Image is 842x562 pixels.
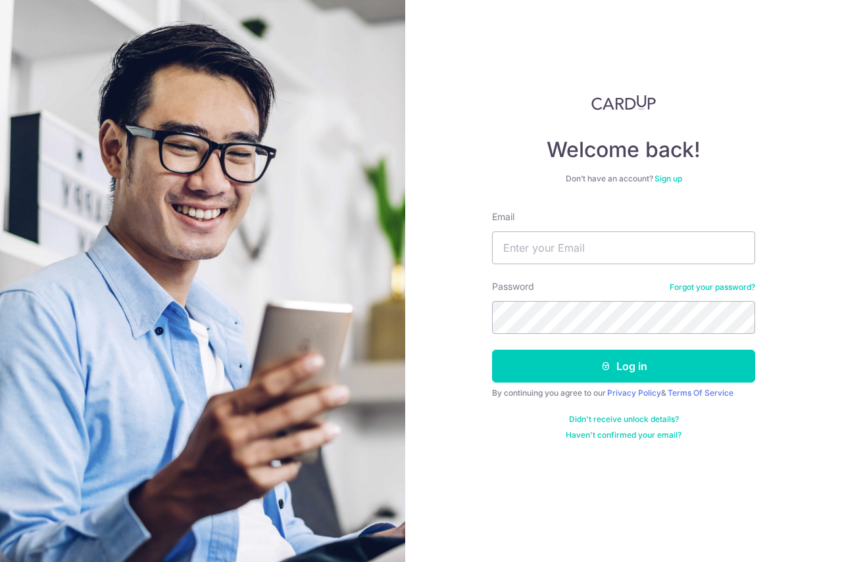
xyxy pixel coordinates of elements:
[655,174,682,183] a: Sign up
[591,95,656,110] img: CardUp Logo
[492,280,534,293] label: Password
[670,282,755,293] a: Forgot your password?
[566,430,681,440] a: Haven't confirmed your email?
[492,174,755,184] div: Don’t have an account?
[492,137,755,163] h4: Welcome back!
[668,388,733,398] a: Terms Of Service
[492,231,755,264] input: Enter your Email
[492,210,514,223] label: Email
[492,388,755,398] div: By continuing you agree to our &
[492,350,755,383] button: Log in
[569,414,679,425] a: Didn't receive unlock details?
[607,388,661,398] a: Privacy Policy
